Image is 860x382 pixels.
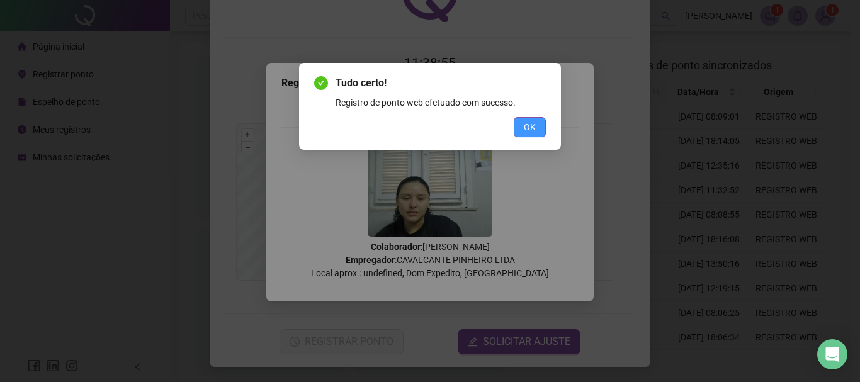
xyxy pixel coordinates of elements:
span: OK [524,120,536,134]
div: Registro de ponto web efetuado com sucesso. [336,96,546,110]
span: check-circle [314,76,328,90]
button: OK [514,117,546,137]
div: Open Intercom Messenger [817,339,847,369]
span: Tudo certo! [336,76,546,91]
